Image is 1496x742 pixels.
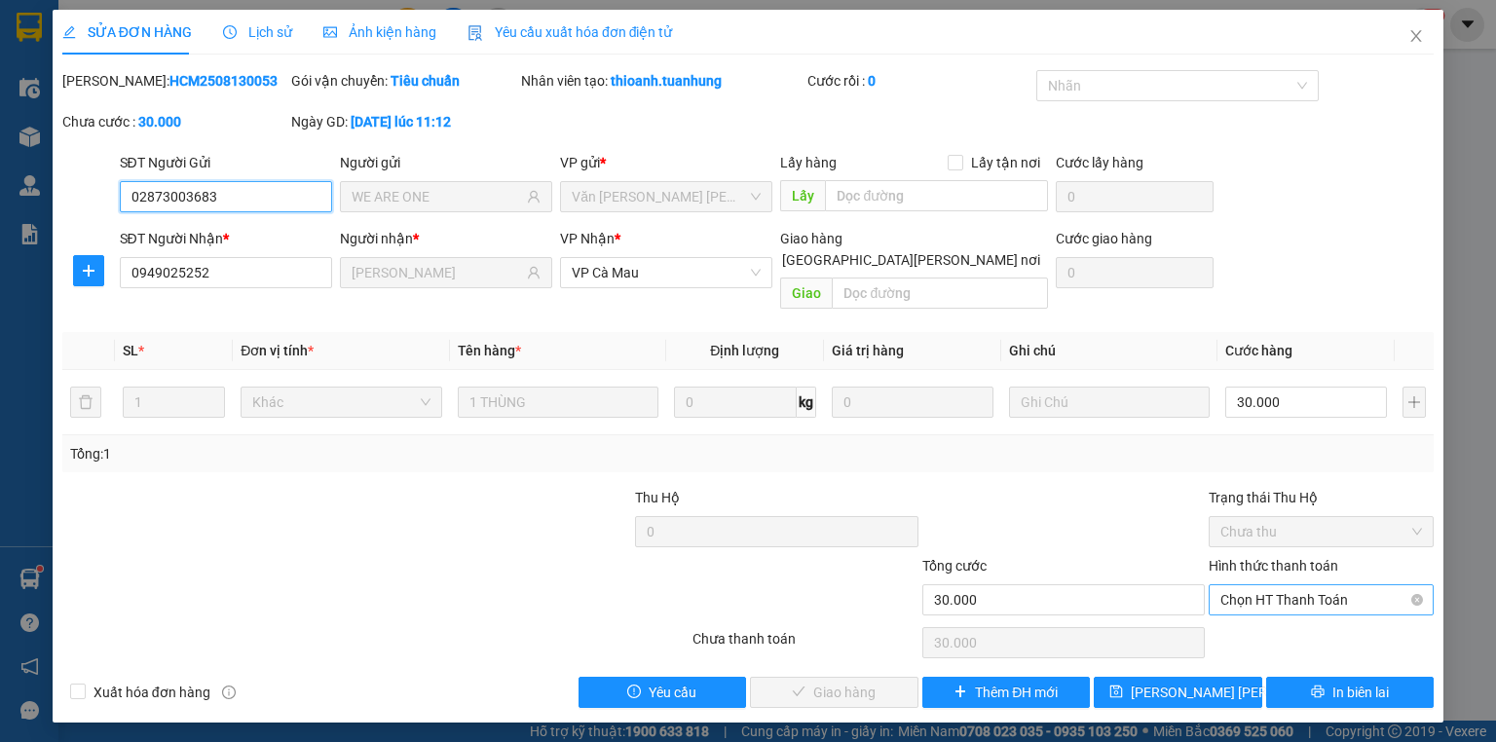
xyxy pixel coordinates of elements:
div: SĐT Người Gửi [120,152,332,173]
span: save [1109,685,1123,700]
span: Cước hàng [1225,343,1292,358]
b: 0 [868,73,876,89]
span: Chưa thu [1220,517,1422,546]
input: Tên người gửi [352,186,523,207]
span: close [1408,28,1424,44]
label: Cước giao hàng [1056,231,1152,246]
span: Thu Hộ [635,490,680,505]
span: close-circle [1411,594,1423,606]
span: Chọn HT Thanh Toán [1220,585,1422,614]
button: plus [1402,387,1426,418]
div: Người gửi [340,152,552,173]
button: delete [70,387,101,418]
img: icon [467,25,483,41]
button: exclamation-circleYêu cầu [579,677,747,708]
div: SĐT Người Nhận [120,228,332,249]
b: thioanh.tuanhung [611,73,722,89]
div: [PERSON_NAME]: [62,70,287,92]
button: checkGiao hàng [750,677,918,708]
div: Gói vận chuyển: [291,70,516,92]
input: Tên người nhận [352,262,523,283]
span: Khác [252,388,430,417]
input: Ghi Chú [1009,387,1210,418]
span: picture [323,25,337,39]
div: Người nhận [340,228,552,249]
span: Lấy [780,180,825,211]
span: printer [1311,685,1325,700]
span: Định lượng [710,343,779,358]
input: Dọc đường [825,180,1048,211]
span: SL [123,343,138,358]
button: plus [73,255,104,286]
span: Giao hàng [780,231,842,246]
span: plus [954,685,967,700]
button: save[PERSON_NAME] [PERSON_NAME] [1094,677,1262,708]
button: Close [1389,10,1443,64]
span: VP Nhận [560,231,615,246]
div: Tổng: 1 [70,443,579,464]
div: Chưa cước : [62,111,287,132]
input: Dọc đường [832,278,1048,309]
div: VP gửi [560,152,772,173]
label: Cước lấy hàng [1056,155,1143,170]
input: Cước lấy hàng [1056,181,1214,212]
button: printerIn biên lai [1266,677,1435,708]
span: Ảnh kiện hàng [323,24,436,40]
span: Xuất hóa đơn hàng [86,682,218,703]
button: plusThêm ĐH mới [922,677,1091,708]
span: user [527,266,541,279]
span: info-circle [222,686,236,699]
span: Văn phòng Hồ Chí Minh [572,182,761,211]
th: Ghi chú [1001,332,1217,370]
b: [DATE] lúc 11:12 [351,114,451,130]
input: Cước giao hàng [1056,257,1214,288]
span: kg [797,387,816,418]
b: [DOMAIN_NAME] [260,121,470,153]
span: [PERSON_NAME] [PERSON_NAME] [1131,682,1342,703]
label: Hình thức thanh toán [1209,558,1338,574]
span: plus [74,263,103,278]
div: Nhân viên tạo: [521,70,804,92]
span: Lấy hàng [780,155,837,170]
input: VD: Bàn, Ghế [458,387,658,418]
span: clock-circle [223,25,237,39]
div: Chưa thanh toán [691,628,919,662]
span: Yêu cầu xuất hóa đơn điện tử [467,24,673,40]
b: HCM2508130053 [169,73,278,89]
div: Trạng thái Thu Hộ [1209,487,1434,508]
span: SỬA ĐƠN HÀNG [62,24,192,40]
span: edit [62,25,76,39]
span: exclamation-circle [627,685,641,700]
input: 0 [832,387,993,418]
span: Đơn vị tính [241,343,314,358]
strong: -Công ty tuyệt đối không nhận vận chuyển các loại ma túy, thuốc lắc, thuốc lá lậu, các chất dễ ch... [9,5,975,36]
b: 30.000 [138,114,181,130]
span: VP Cà Mau [572,258,761,287]
span: Giao [780,278,832,309]
span: Thêm ĐH mới [975,682,1058,703]
span: Yêu cầu [649,682,696,703]
div: Cước rồi : [807,70,1032,92]
span: [GEOGRAPHIC_DATA][PERSON_NAME] nơi [774,249,1048,271]
span: user [527,190,541,204]
span: Lịch sử [223,24,292,40]
span: In biên lai [1332,682,1389,703]
b: Tiêu chuẩn [391,73,460,89]
div: Ngày GD: [291,111,516,132]
span: Giá trị hàng [832,343,904,358]
span: Tên hàng [458,343,521,358]
span: Tổng cước [922,558,987,574]
span: Lấy tận nơi [963,152,1048,173]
